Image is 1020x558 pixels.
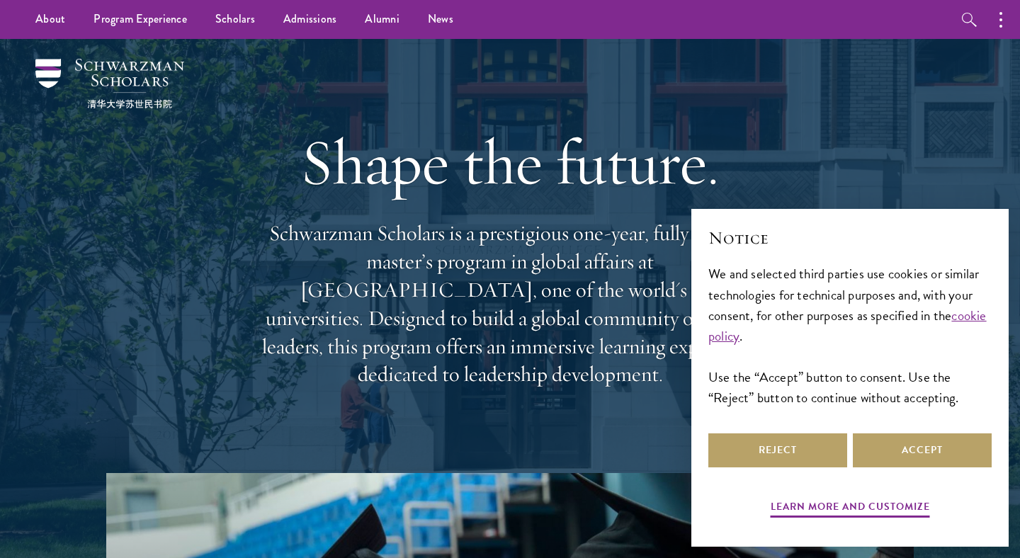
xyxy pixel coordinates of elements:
a: cookie policy [708,305,987,346]
h2: Notice [708,226,992,250]
img: Schwarzman Scholars [35,59,184,108]
button: Reject [708,433,847,467]
p: Schwarzman Scholars is a prestigious one-year, fully funded master’s program in global affairs at... [255,220,765,389]
div: We and selected third parties use cookies or similar technologies for technical purposes and, wit... [708,263,992,407]
h1: Shape the future. [255,123,765,202]
button: Learn more and customize [771,498,930,520]
button: Accept [853,433,992,467]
